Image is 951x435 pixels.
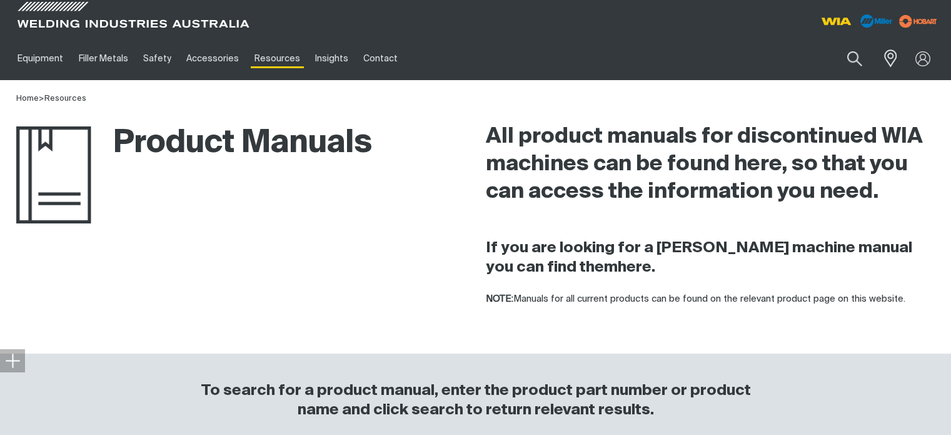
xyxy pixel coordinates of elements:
a: Resources [44,95,86,103]
img: miller [895,12,941,31]
img: hide socials [5,353,20,368]
a: Home [16,95,39,103]
input: Product name or item number... [818,44,876,73]
a: Resources [247,37,308,80]
a: Insights [308,37,356,80]
a: Accessories [179,37,246,80]
a: here. [618,260,655,275]
p: Manuals for all current products can be found on the relevant product page on this website. [486,292,935,307]
a: Filler Metals [71,37,135,80]
strong: If you are looking for a [PERSON_NAME] machine manual you can find them [486,240,912,275]
span: > [39,95,44,103]
a: Contact [356,37,405,80]
a: Equipment [10,37,71,80]
strong: NOTE: [486,294,513,304]
nav: Main [10,37,708,80]
h2: All product manuals for discontinued WIA machines can be found here, so that you can access the i... [486,123,935,206]
h1: Product Manuals [16,123,372,164]
h3: To search for a product manual, enter the product part number or product name and click search to... [198,381,753,420]
button: Search products [833,44,876,73]
a: Safety [136,37,179,80]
